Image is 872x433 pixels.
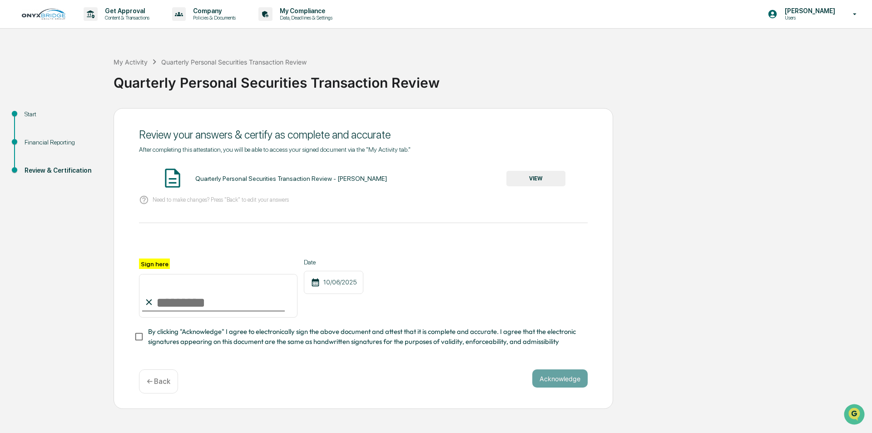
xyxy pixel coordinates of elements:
span: By clicking "Acknowledge" I agree to electronically sign the above document and attest that it is... [148,327,580,347]
a: Powered byPylon [64,154,110,161]
p: Content & Transactions [98,15,154,21]
div: My Activity [114,58,148,66]
span: Data Lookup [18,132,57,141]
iframe: Open customer support [843,403,867,428]
img: 1746055101610-c473b297-6a78-478c-a979-82029cc54cd1 [9,70,25,86]
p: Data, Deadlines & Settings [272,15,337,21]
p: ← Back [147,377,170,386]
div: 🔎 [9,133,16,140]
div: Start new chat [31,70,149,79]
div: 🖐️ [9,115,16,123]
div: Review your answers & certify as complete and accurate [139,128,588,141]
span: Pylon [90,154,110,161]
div: Review & Certification [25,166,99,175]
p: How can we help? [9,19,165,34]
p: Get Approval [98,7,154,15]
div: 🗄️ [66,115,73,123]
p: Policies & Documents [186,15,240,21]
div: Quarterly Personal Securities Transaction Review [114,67,867,91]
span: Attestations [75,114,113,124]
span: After completing this attestation, you will be able to access your signed document via the "My Ac... [139,146,411,153]
img: logo [22,9,65,20]
button: VIEW [506,171,565,186]
p: [PERSON_NAME] [778,7,840,15]
a: 🖐️Preclearance [5,111,62,127]
img: Document Icon [161,167,184,189]
p: Need to make changes? Press "Back" to edit your answers [153,196,289,203]
label: Date [304,259,363,266]
div: Start [25,109,99,119]
span: Preclearance [18,114,59,124]
button: Start new chat [154,72,165,83]
p: Company [186,7,240,15]
div: 10/06/2025 [304,271,363,294]
div: We're available if you need us! [31,79,115,86]
p: My Compliance [272,7,337,15]
a: 🔎Data Lookup [5,128,61,144]
p: Users [778,15,840,21]
div: Quarterly Personal Securities Transaction Review - [PERSON_NAME] [195,175,387,182]
div: Financial Reporting [25,138,99,147]
div: Quarterly Personal Securities Transaction Review [161,58,307,66]
label: Sign here [139,259,170,269]
button: Acknowledge [532,369,588,388]
a: 🗄️Attestations [62,111,116,127]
